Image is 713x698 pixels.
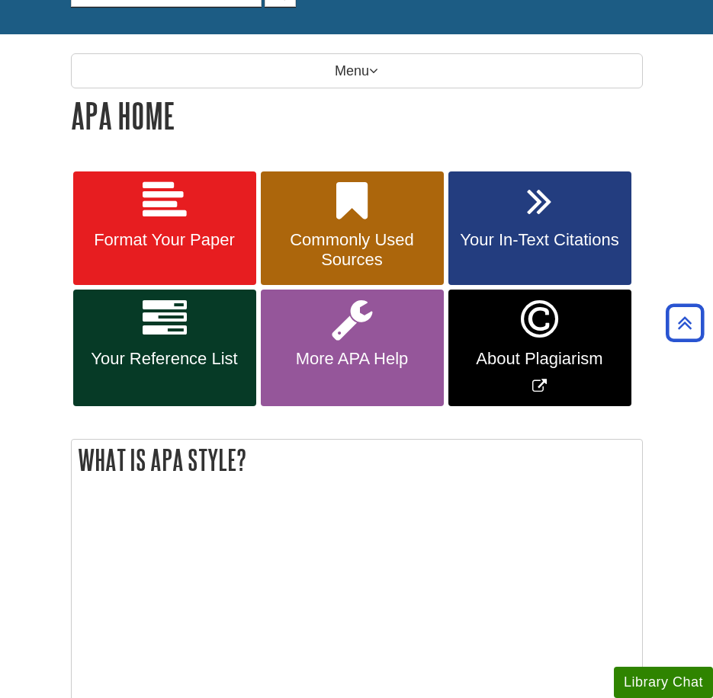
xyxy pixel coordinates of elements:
a: More APA Help [261,290,444,406]
span: Commonly Used Sources [272,230,432,270]
a: Commonly Used Sources [261,171,444,286]
a: Back to Top [660,312,709,333]
span: More APA Help [272,349,432,369]
span: Your In-Text Citations [460,230,620,250]
h2: What is APA Style? [72,440,642,480]
span: About Plagiarism [460,349,620,369]
h1: APA Home [71,96,643,135]
span: Your Reference List [85,349,245,369]
p: Menu [71,53,643,88]
span: Format Your Paper [85,230,245,250]
a: Your Reference List [73,290,256,406]
button: Library Chat [614,667,713,698]
a: Link opens in new window [448,290,631,406]
a: Format Your Paper [73,171,256,286]
a: Your In-Text Citations [448,171,631,286]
